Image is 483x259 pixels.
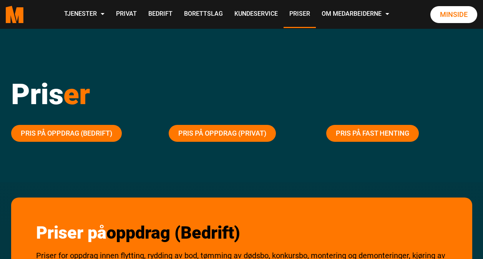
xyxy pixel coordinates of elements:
[11,77,472,111] h1: Pris
[143,1,178,28] a: Bedrift
[169,125,276,142] a: Pris på oppdrag (Privat)
[430,6,477,23] a: Minside
[178,1,229,28] a: Borettslag
[284,1,316,28] a: Priser
[58,1,110,28] a: Tjenester
[11,125,122,142] a: Pris på oppdrag (Bedrift)
[326,125,419,142] a: Pris på fast henting
[316,1,395,28] a: Om Medarbeiderne
[229,1,284,28] a: Kundeservice
[110,1,143,28] a: Privat
[63,77,90,111] span: er
[106,222,240,243] span: oppdrag (Bedrift)
[36,222,447,243] h2: Priser på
